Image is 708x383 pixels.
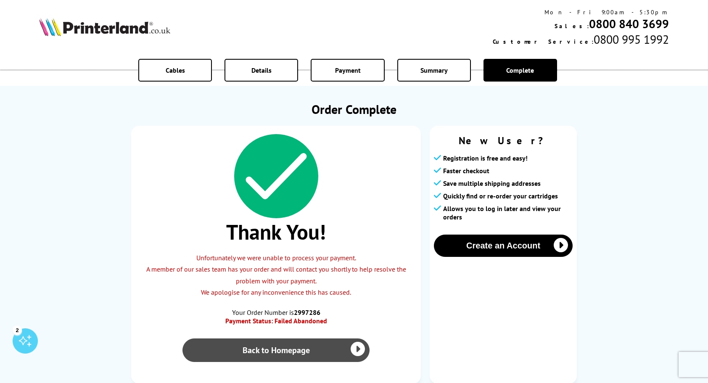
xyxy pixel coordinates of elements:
[443,204,573,221] span: Allows you to log in later and view your orders
[434,235,573,257] button: Create an Account
[335,66,361,74] span: Payment
[506,66,534,74] span: Complete
[443,154,528,162] span: Registration is free and easy!
[251,66,272,74] span: Details
[589,16,669,32] a: 0800 840 3699
[493,8,669,16] div: Mon - Fri 9:00am - 5:30pm
[443,192,558,200] span: Quickly find or re-order your cartridges
[13,325,22,335] div: 2
[140,218,412,246] span: Thank You!
[443,166,489,175] span: Faster checkout
[594,32,669,47] span: 0800 995 1992
[140,308,412,317] span: Your Order Number is
[39,18,170,36] img: Printerland Logo
[182,338,370,362] a: Back to Homepage
[225,317,273,325] span: Payment Status:
[443,179,541,188] span: Save multiple shipping addresses
[434,134,573,147] span: New User?
[166,66,185,74] span: Cables
[294,308,320,317] b: 2997286
[420,66,448,74] span: Summary
[555,22,589,30] span: Sales:
[131,101,577,117] h1: Order Complete
[140,252,412,298] p: Unfortunately we were unable to process your payment. A member of our sales team has your order a...
[493,38,594,45] span: Customer Service:
[275,317,327,325] span: Failed Abandoned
